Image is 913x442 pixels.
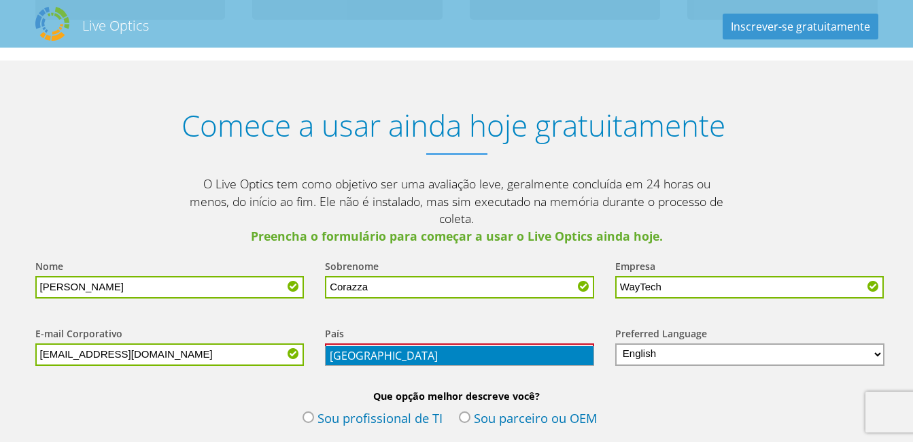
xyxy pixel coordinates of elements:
label: Sou parceiro ou OEM [459,409,598,430]
label: Empresa [615,260,655,276]
label: Sobrenome [325,260,379,276]
span: Preencha o formulário para começar a usar o Live Optics ainda hoje. [185,228,729,245]
label: Sou profissional de TI [303,409,443,430]
p: O Live Optics tem como objetivo ser uma avaliação leve, geralmente concluída em 24 horas ou menos... [185,175,729,245]
label: País [325,327,344,343]
input: Start typing to search for a country [325,343,594,366]
li: [GEOGRAPHIC_DATA] [326,346,593,365]
h1: Comece a usar ainda hoje gratuitamente [22,108,885,143]
label: E-mail Corporativo [35,327,122,343]
a: Inscrever-se gratuitamente [723,14,878,39]
label: Preferred Language [615,327,707,343]
h2: Live Optics [82,16,149,35]
b: Que opção melhor descreve você? [22,390,892,403]
label: Nome [35,260,63,276]
img: Dell Dpack [35,7,69,41]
